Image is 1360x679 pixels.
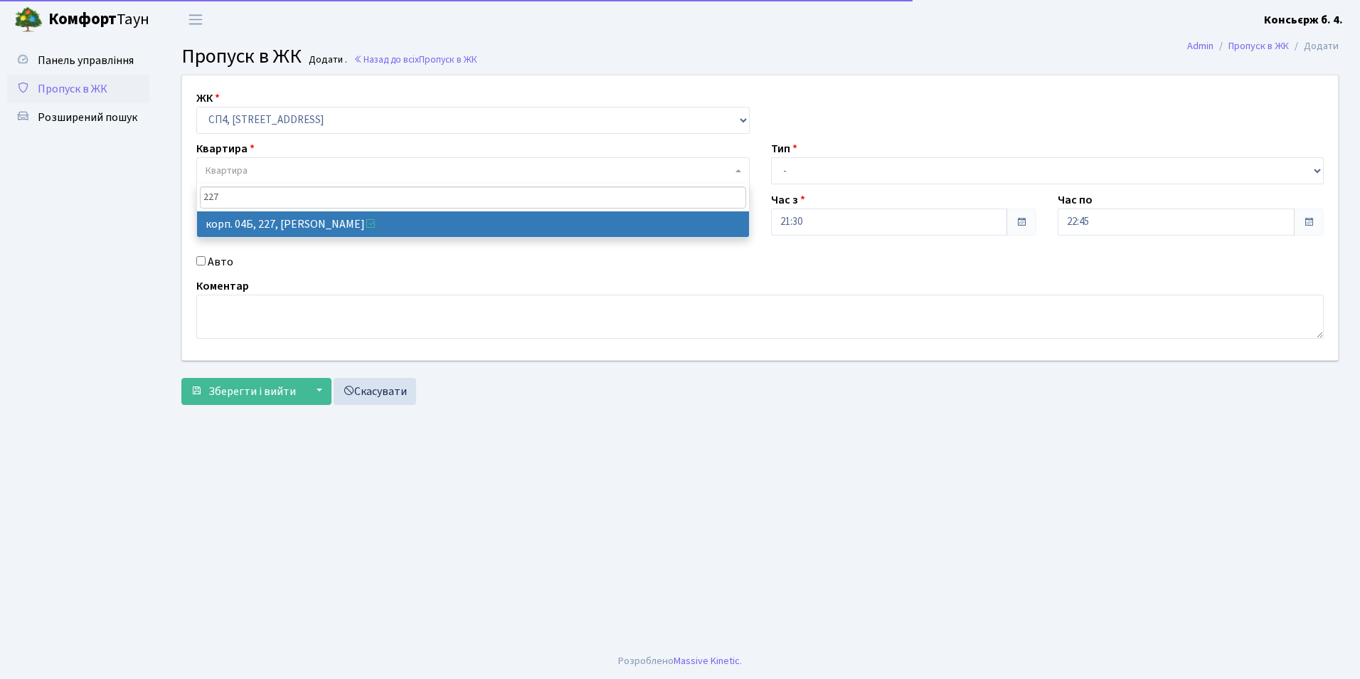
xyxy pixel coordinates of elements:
label: Авто [208,253,233,270]
label: Час з [771,191,805,209]
a: Скасувати [334,378,416,405]
a: Пропуск в ЖК [1228,38,1289,53]
a: Massive Kinetic [674,653,740,668]
a: Admin [1187,38,1213,53]
b: Комфорт [48,8,117,31]
a: Панель управління [7,46,149,75]
a: Консьєрж б. 4. [1264,11,1343,28]
nav: breadcrumb [1166,31,1360,61]
b: Консьєрж б. 4. [1264,12,1343,28]
a: Розширений пошук [7,103,149,132]
span: Панель управління [38,53,134,68]
span: Квартира [206,164,248,178]
label: ЖК [196,90,220,107]
span: Таун [48,8,149,32]
a: Назад до всіхПропуск в ЖК [354,53,477,66]
label: Тип [771,140,797,157]
a: Пропуск в ЖК [7,75,149,103]
span: Зберегти і вийти [208,384,296,399]
li: корп. 04Б, 227, [PERSON_NAME] [197,211,749,237]
span: Пропуск в ЖК [181,42,302,70]
span: Розширений пошук [38,110,137,125]
div: Розроблено . [618,653,742,669]
button: Переключити навігацію [178,8,213,31]
button: Зберегти і вийти [181,378,305,405]
label: Час по [1058,191,1093,209]
li: Додати [1289,38,1339,54]
label: Коментар [196,278,249,295]
span: Пропуск в ЖК [419,53,477,66]
small: Додати . [306,54,347,66]
img: logo.png [14,6,43,34]
span: Пропуск в ЖК [38,81,107,97]
label: Квартира [196,140,255,157]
